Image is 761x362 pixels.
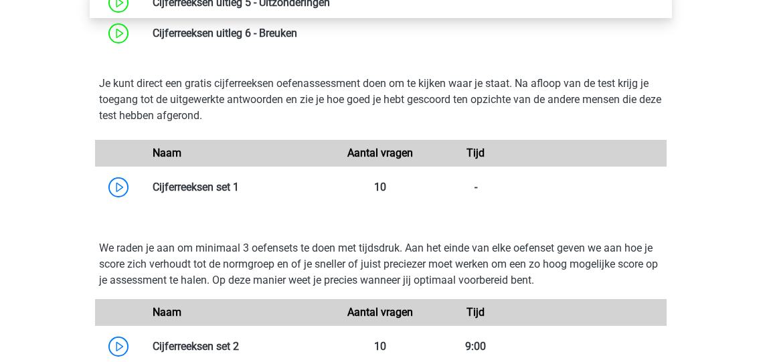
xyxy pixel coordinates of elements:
div: Aantal vragen [333,304,428,321]
p: We raden je aan om minimaal 3 oefensets te doen met tijdsdruk. Aan het einde van elke oefenset ge... [100,240,662,288]
div: Aantal vragen [333,145,428,161]
div: Cijferreeksen set 1 [143,179,333,195]
div: Cijferreeksen set 2 [143,339,333,355]
div: Cijferreeksen uitleg 6 - Breuken [143,25,667,41]
div: Naam [143,304,333,321]
p: Je kunt direct een gratis cijferreeksen oefenassessment doen om te kijken waar je staat. Na afloo... [100,76,662,124]
div: Tijd [428,304,523,321]
div: Tijd [428,145,523,161]
div: Naam [143,145,333,161]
